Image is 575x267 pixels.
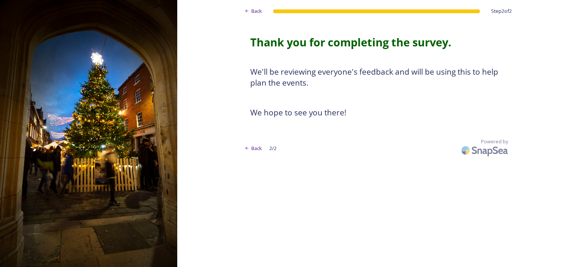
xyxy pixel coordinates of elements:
strong: Thank you for completing the survey. [250,35,451,49]
img: SnapSea Logo [459,141,512,159]
span: Powered by [481,138,508,145]
span: Back [251,145,262,152]
span: Step 2 of 2 [491,8,512,15]
span: Back [251,8,262,15]
h3: We'll be reviewing everyone's feedback and will be using this to help plan the events. [250,66,502,89]
span: 2 / 2 [269,145,277,152]
h3: We hope to see you there! [250,107,502,118]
